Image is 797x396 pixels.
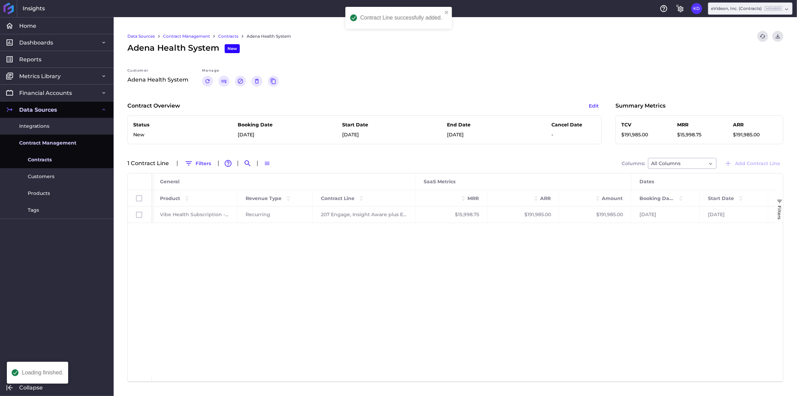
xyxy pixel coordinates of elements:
div: Loading finished. [22,370,63,375]
p: Adena Health System [127,76,188,84]
p: [DATE] [447,131,491,138]
button: Download [772,31,783,42]
p: Cancel Date [551,121,596,128]
div: Customer [127,68,188,76]
span: Customers [28,173,54,180]
p: Contract Overview [127,102,180,110]
span: Columns: [622,161,645,166]
button: User Menu [691,3,702,14]
span: Products [28,190,50,197]
span: Reports [19,56,41,63]
p: TCV [621,121,666,128]
p: $191,985.00 [733,131,777,138]
p: [DATE] [238,131,282,138]
span: Financial Accounts [19,89,72,97]
p: $191,985.00 [621,131,666,138]
button: Link [219,76,229,87]
p: [DATE] [343,131,387,138]
p: New [133,131,178,138]
p: End Date [447,121,491,128]
span: Home [19,22,36,29]
ins: Member [764,6,782,11]
span: Integrations [19,123,49,130]
p: - [551,131,596,138]
span: Contracts [28,156,52,163]
p: $15,998.75 [677,131,722,138]
a: Adena Health System [247,33,291,39]
p: Booking Date [238,121,282,128]
button: Refresh [757,31,768,42]
span: Tags [28,207,39,214]
a: Data Sources [127,33,155,39]
button: Filters [182,158,214,169]
button: Search by [242,158,253,169]
span: Data Sources [19,106,57,113]
div: Dropdown select [708,2,793,15]
p: ARR [733,121,777,128]
button: General Settings [675,3,686,14]
p: MRR [677,121,722,128]
a: Contracts [218,33,238,39]
div: Dropdown select [648,158,717,169]
div: Contract Line successfully added. [360,15,442,21]
span: Dashboards [19,39,53,46]
span: Metrics Library [19,73,61,80]
span: All Columns [651,159,681,168]
div: eVideon, Inc. (Contracts) [711,5,782,12]
p: Summary Metrics [615,102,665,110]
span: Filters [777,206,782,220]
span: Contract Management [19,139,76,147]
button: Delete [251,76,262,87]
button: close [444,10,449,16]
div: New [225,44,240,53]
button: Edit [586,100,602,111]
button: Renew [202,76,213,87]
a: Contract Management [163,33,210,39]
div: 1 Contract Line [127,161,173,166]
span: Adena Health System [127,42,240,54]
button: Help [658,3,669,14]
div: Manage [202,68,279,76]
p: Status [133,121,178,128]
button: Cancel [235,76,246,87]
p: Start Date [343,121,387,128]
